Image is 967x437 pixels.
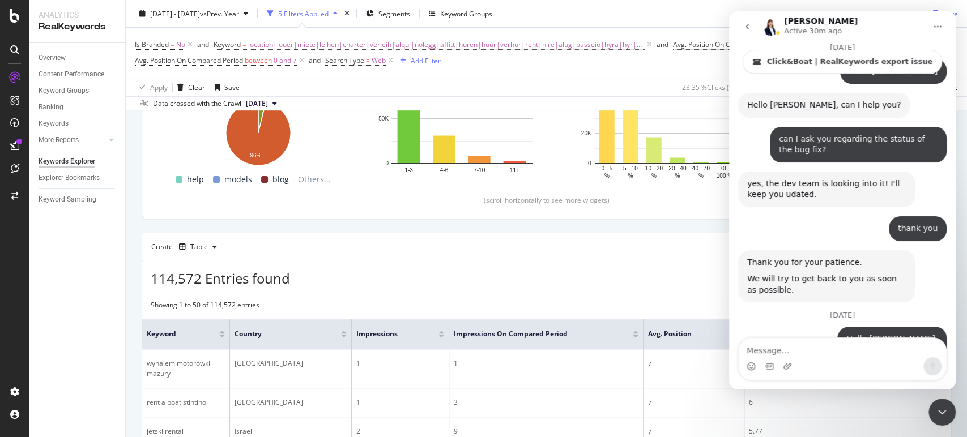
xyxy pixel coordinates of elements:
[150,8,200,18] span: [DATE] - [DATE]
[373,68,550,181] svg: A chart.
[577,68,754,181] svg: A chart.
[342,8,352,19] div: times
[135,78,168,96] button: Apply
[749,397,946,408] div: 6
[150,82,168,92] div: Apply
[356,397,444,408] div: 1
[262,5,342,23] button: 5 Filters Applied
[245,55,272,65] span: between
[39,194,117,205] a: Keyword Sampling
[645,165,663,172] text: 10 - 20
[156,195,937,205] div: (scroll horizontally to see more widgets)
[356,358,444,369] div: 1
[214,40,241,49] span: Keyword
[454,329,616,339] span: Impressions On Compared Period
[197,39,209,50] button: and
[135,5,253,23] button: [DATE] - [DATE]vsPrev. Year
[169,95,346,167] div: A chart.
[928,5,958,23] button: Save
[749,426,946,436] div: 5.77
[395,54,441,67] button: Add Filter
[39,68,117,80] a: Content Performance
[39,9,116,20] div: Analytics
[588,160,591,166] text: 0
[356,329,421,339] span: Impressions
[648,426,739,436] div: 7
[151,300,259,314] div: Showing 1 to 50 of 114,572 entries
[174,238,221,256] button: Table
[673,40,772,49] span: Avg. Position On Current Period
[39,118,117,130] a: Keywords
[717,173,732,179] text: 100 %
[454,397,638,408] div: 3
[188,82,205,92] div: Clear
[39,85,89,97] div: Keyword Groups
[147,426,225,436] div: jetski rental
[719,165,729,172] text: 70 -
[668,165,687,172] text: 20 - 40
[366,55,370,65] span: =
[151,269,290,288] span: 114,572 Entries found
[151,238,221,256] div: Create
[224,173,252,186] span: models
[648,329,717,339] span: Avg. Position
[651,173,657,179] text: %
[356,426,444,436] div: 2
[325,55,364,65] span: Search Type
[210,78,240,96] button: Save
[604,173,610,179] text: %
[153,98,241,109] div: Data crossed with the Crawl
[39,52,66,64] div: Overview
[278,8,329,18] div: 5 Filters Applied
[274,53,297,68] span: 0 and 7
[39,156,117,168] a: Keywords Explorer
[404,167,413,173] text: 1-3
[440,8,492,18] div: Keyword Groups
[657,40,668,49] div: and
[440,167,449,173] text: 4-6
[135,55,243,65] span: Avg. Position On Compared Period
[250,153,261,159] text: 96%
[39,156,95,168] div: Keywords Explorer
[39,68,104,80] div: Content Performance
[309,55,321,65] div: and
[385,160,389,166] text: 0
[147,329,202,339] span: Keyword
[424,5,497,23] button: Keyword Groups
[176,37,185,53] span: No
[729,11,956,389] iframe: Intercom live chat
[675,173,680,179] text: %
[309,55,321,66] button: and
[39,118,69,130] div: Keywords
[648,397,739,408] div: 7
[190,243,208,250] div: Table
[657,39,668,50] button: and
[173,78,205,96] button: Clear
[147,358,225,379] div: wynajem motorówki mazury
[241,97,282,110] button: [DATE]
[372,53,386,68] span: Web
[510,167,519,173] text: 11+
[454,426,638,436] div: 9
[411,55,441,65] div: Add Filter
[601,165,612,172] text: 0 - 5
